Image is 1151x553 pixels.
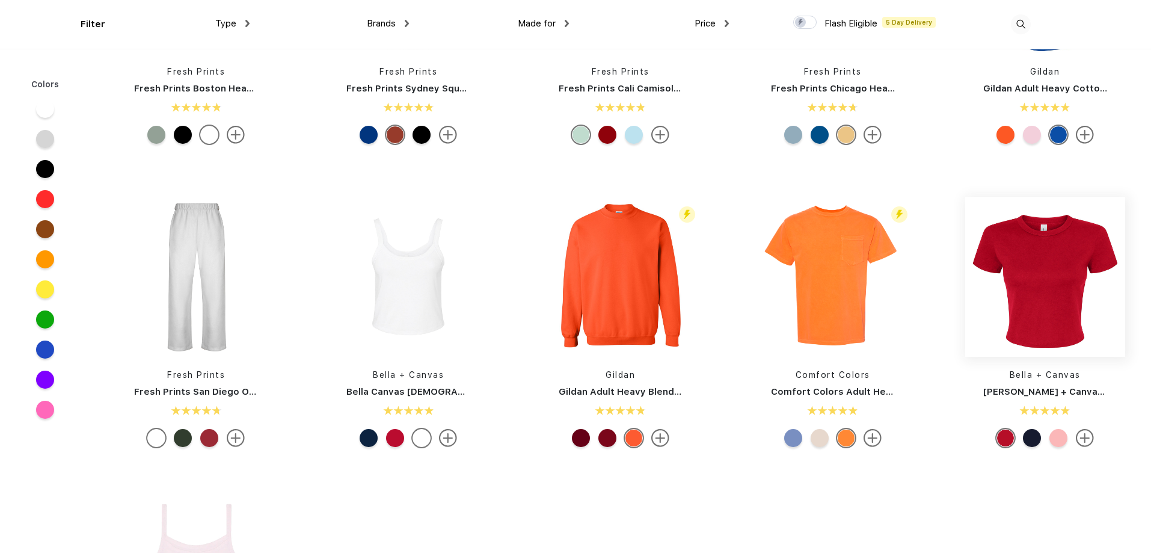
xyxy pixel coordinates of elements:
[134,386,387,397] a: Fresh Prints San Diego Open Heavyweight Sweatpants
[200,126,218,144] div: White
[346,386,633,397] a: Bella Canvas [DEMOGRAPHIC_DATA]' Micro Ribbed Scoop Tank
[864,429,882,447] img: more.svg
[565,20,569,27] img: dropdown.png
[386,126,404,144] div: Toasted
[405,20,409,27] img: dropdown.png
[227,126,245,144] img: more.svg
[598,126,616,144] div: Crimson White
[439,126,457,144] img: more.svg
[753,197,913,357] img: func=resize&h=266
[147,126,165,144] div: Sage Green
[1023,126,1041,144] div: Light Pink
[811,126,829,144] div: Royal Blue mto
[996,429,1014,447] div: Solid Red Blend
[379,67,437,76] a: Fresh Prints
[116,197,276,357] img: func=resize&h=266
[81,17,105,31] div: Filter
[996,126,1014,144] div: Orange
[167,370,225,380] a: Fresh Prints
[245,20,250,27] img: dropdown.png
[891,206,907,223] img: flash_active_toggle.svg
[215,18,236,29] span: Type
[598,429,616,447] div: Antiq Cherry Red
[22,78,69,91] div: Colors
[679,206,695,223] img: flash_active_toggle.svg
[413,126,431,144] div: Black
[559,386,817,397] a: Gildan Adult Heavy Blend Adult 8 Oz. 50/50 Fleece Crew
[804,67,862,76] a: Fresh Prints
[625,126,643,144] div: Baby Blue White
[147,429,165,447] div: White
[572,429,590,447] div: Cardinal Red
[1049,126,1067,144] div: Royal
[824,18,877,29] span: Flash Eligible
[837,126,855,144] div: Bahama Yellow mto
[541,197,701,357] img: func=resize&h=266
[725,20,729,27] img: dropdown.png
[328,197,488,357] img: func=resize&h=266
[784,126,802,144] div: Slate Blue
[695,18,716,29] span: Price
[367,18,396,29] span: Brands
[864,126,882,144] img: more.svg
[134,83,324,94] a: Fresh Prints Boston Heavyweight Hoodie
[1010,370,1081,380] a: Bella + Canvas
[518,18,556,29] span: Made for
[386,429,404,447] div: Solid Red Blend
[360,429,378,447] div: Solid Navy Blend
[200,429,218,447] div: Cherry
[625,429,643,447] div: Orange
[559,83,699,94] a: Fresh Prints Cali Camisole Top
[771,386,1017,397] a: Comfort Colors Adult Heavyweight RS Pocket T-Shirt
[606,370,635,380] a: Gildan
[983,83,1140,94] a: Gildan Adult Heavy Cotton T-Shirt
[1076,429,1094,447] img: more.svg
[837,429,855,447] div: Burnt Orange
[796,370,870,380] a: Comfort Colors
[651,429,669,447] img: more.svg
[965,197,1125,357] img: func=resize&h=266
[1011,14,1031,34] img: desktop_search.svg
[1030,67,1060,76] a: Gildan
[592,67,649,76] a: Fresh Prints
[174,429,192,447] div: Forest Green mto
[439,429,457,447] img: more.svg
[167,67,225,76] a: Fresh Prints
[572,126,590,144] div: Sage Green
[651,126,669,144] img: more.svg
[1023,429,1041,447] div: Solid Navy Blend
[1049,429,1067,447] div: Solid Pink Blend
[771,83,978,94] a: Fresh Prints Chicago Heavyweight Crewneck
[784,429,802,447] div: Washed Denim
[1076,126,1094,144] img: more.svg
[373,370,444,380] a: Bella + Canvas
[227,429,245,447] img: more.svg
[811,429,829,447] div: Ivory
[174,126,192,144] div: Black
[346,83,545,94] a: Fresh Prints Sydney Square Neck Tank Top
[360,126,378,144] div: Royal
[413,429,431,447] div: Solid Wht Blend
